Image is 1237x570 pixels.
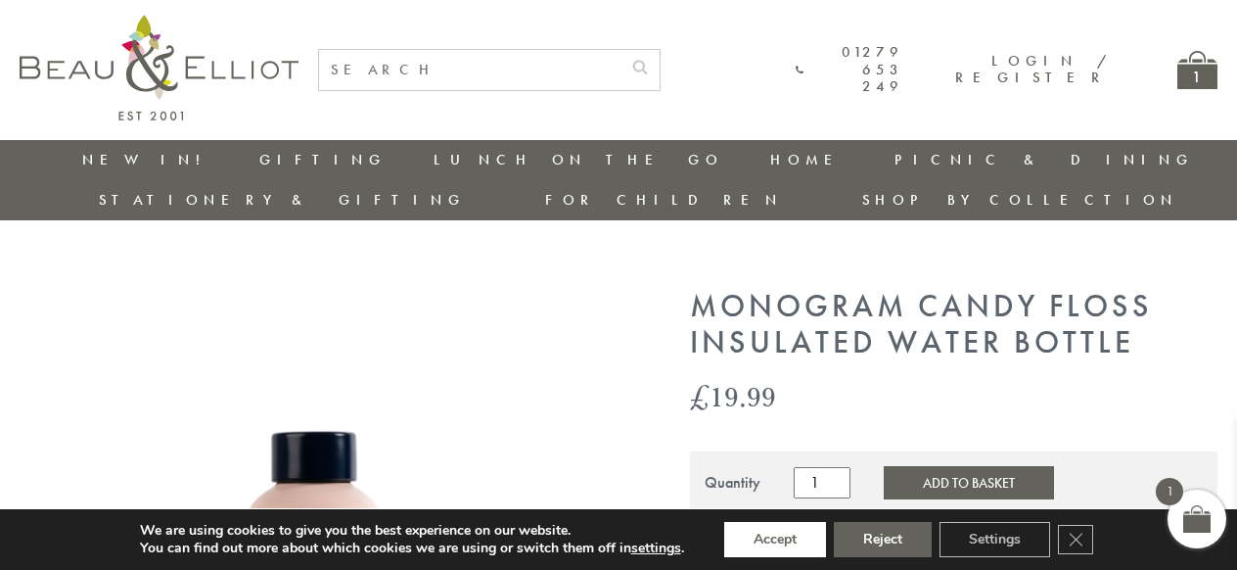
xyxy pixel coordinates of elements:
[894,150,1194,169] a: Picnic & Dining
[99,190,466,210] a: Stationery & Gifting
[319,50,620,90] input: SEARCH
[140,540,684,557] p: You can find out more about which cookies we are using or switch them off in .
[955,51,1109,87] a: Login / Register
[884,466,1054,499] button: Add to Basket
[690,376,710,416] span: £
[724,522,826,557] button: Accept
[20,15,298,120] img: logo
[796,44,904,95] a: 01279 653 249
[834,522,932,557] button: Reject
[794,467,850,499] input: Product quantity
[705,474,760,492] div: Quantity
[545,190,783,210] a: For Children
[1177,51,1217,89] a: 1
[631,540,681,557] button: settings
[259,150,387,169] a: Gifting
[434,150,723,169] a: Lunch On The Go
[770,150,848,169] a: Home
[690,289,1217,361] h1: Monogram Candy Floss Insulated Water Bottle
[690,376,776,416] bdi: 19.99
[82,150,213,169] a: New in!
[862,190,1178,210] a: Shop by collection
[140,522,684,540] p: We are using cookies to give you the best experience on our website.
[939,522,1050,557] button: Settings
[1156,478,1183,505] span: 1
[1058,525,1093,554] button: Close GDPR Cookie Banner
